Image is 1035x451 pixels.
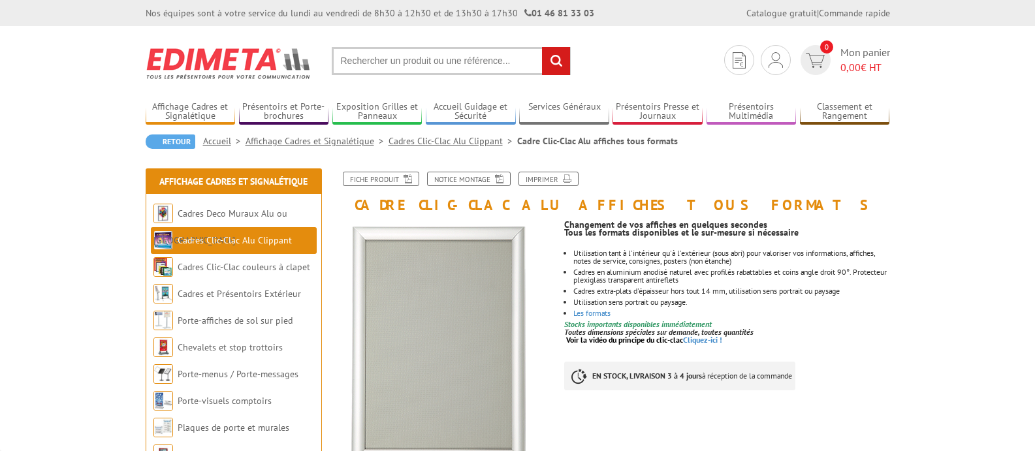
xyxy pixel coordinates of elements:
a: Fiche produit [343,172,419,186]
a: devis rapide 0 Mon panier 0,00€ HT [797,45,890,75]
a: Porte-affiches de sol sur pied [178,315,293,326]
a: Commande rapide [819,7,890,19]
a: Présentoirs Presse et Journaux [613,101,703,123]
a: Cadres et Présentoirs Extérieur [178,288,301,300]
span: Voir la vidéo du principe du clic-clac [566,335,683,345]
a: Cadres Clic-Clac couleurs à clapet [178,261,310,273]
a: Plaques de porte et murales [178,422,289,433]
a: Catalogue gratuit [746,7,817,19]
a: Présentoirs et Porte-brochures [239,101,329,123]
li: Cadres en aluminium anodisé naturel avec profilés rabattables et coins angle droit 90°. Protecteu... [573,268,889,284]
font: Stocks importants disponibles immédiatement [564,319,712,329]
a: Affichage Cadres et Signalétique [146,101,236,123]
img: devis rapide [806,53,825,68]
a: Classement et Rangement [800,101,890,123]
input: Rechercher un produit ou une référence... [332,47,571,75]
a: Exposition Grilles et Panneaux [332,101,422,123]
a: Voir la vidéo du principe du clic-clacCliquez-ici ! [566,335,722,345]
a: Retour [146,134,195,149]
img: Cadres et Présentoirs Extérieur [153,284,173,303]
a: Porte-visuels comptoirs [178,395,272,407]
a: Porte-menus / Porte-messages [178,368,298,380]
img: Plaques de porte et murales [153,418,173,437]
a: Cadres Clic-Clac Alu Clippant [178,234,292,246]
a: Cadres Clic-Clac Alu Clippant [389,135,517,147]
strong: EN STOCK, LIVRAISON 3 à 4 jours [592,371,702,381]
a: Notice Montage [427,172,511,186]
a: Services Généraux [519,101,609,123]
div: | [746,7,890,20]
span: 0,00 [840,61,861,74]
img: Chevalets et stop trottoirs [153,337,173,357]
a: Cadres Deco Muraux Alu ou [GEOGRAPHIC_DATA] [153,208,287,246]
img: devis rapide [769,52,783,68]
a: Les formats [573,308,611,318]
a: Accueil [203,135,246,147]
li: Utilisation tant à l'intérieur qu'à l'extérieur (sous abri) pour valoriser vos informations, affi... [573,249,889,265]
span: 0 [820,40,833,54]
p: Changement de vos affiches en quelques secondes [564,221,889,228]
a: Accueil Guidage et Sécurité [426,101,516,123]
img: Porte-affiches de sol sur pied [153,311,173,330]
img: devis rapide [733,52,746,69]
a: Affichage Cadres et Signalétique [246,135,389,147]
img: Edimeta [146,39,312,87]
p: à réception de la commande [564,362,795,390]
img: Porte-menus / Porte-messages [153,364,173,384]
p: Tous les formats disponibles et le sur-mesure si nécessaire [564,228,889,236]
em: Toutes dimensions spéciales sur demande, toutes quantités [564,327,754,337]
span: € HT [840,60,890,75]
strong: 01 46 81 33 03 [524,7,594,19]
span: Mon panier [840,45,890,75]
div: Nos équipes sont à votre service du lundi au vendredi de 8h30 à 12h30 et de 13h30 à 17h30 [146,7,594,20]
a: Chevalets et stop trottoirs [178,341,283,353]
li: Cadres extra-plats d'épaisseur hors tout 14 mm, utilisation sens portrait ou paysage [573,287,889,295]
img: Cadres Clic-Clac couleurs à clapet [153,257,173,277]
a: Imprimer [518,172,579,186]
a: Présentoirs Multimédia [707,101,797,123]
a: Affichage Cadres et Signalétique [159,176,308,187]
li: Utilisation sens portrait ou paysage. [573,298,889,306]
input: rechercher [542,47,570,75]
img: Porte-visuels comptoirs [153,391,173,411]
li: Cadre Clic-Clac Alu affiches tous formats [517,134,678,148]
img: Cadres Deco Muraux Alu ou Bois [153,204,173,223]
